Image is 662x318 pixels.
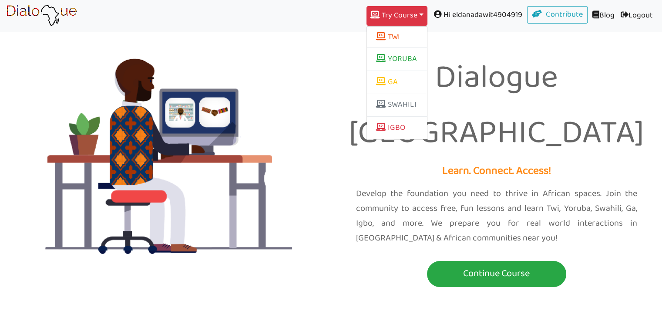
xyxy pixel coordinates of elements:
a: Contribute [527,6,588,24]
p: Develop the foundation you need to thrive in African spaces. Join the community to access free, f... [356,186,638,246]
button: Continue Course [427,261,566,287]
a: SWAHILI [367,97,427,114]
a: IGBO [367,120,427,136]
button: TWI [367,30,427,44]
p: Learn. Connect. Access! [338,162,656,181]
p: Dialogue [GEOGRAPHIC_DATA] [338,51,656,162]
a: GA [367,74,427,91]
a: Blog [588,6,618,26]
a: Logout [618,6,656,26]
span: Hi eldanadawit4904919 [427,6,527,24]
img: learn African language platform app [6,5,77,27]
p: Continue Course [429,266,564,282]
button: Try Course [366,6,427,26]
a: YORUBA [367,51,427,68]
